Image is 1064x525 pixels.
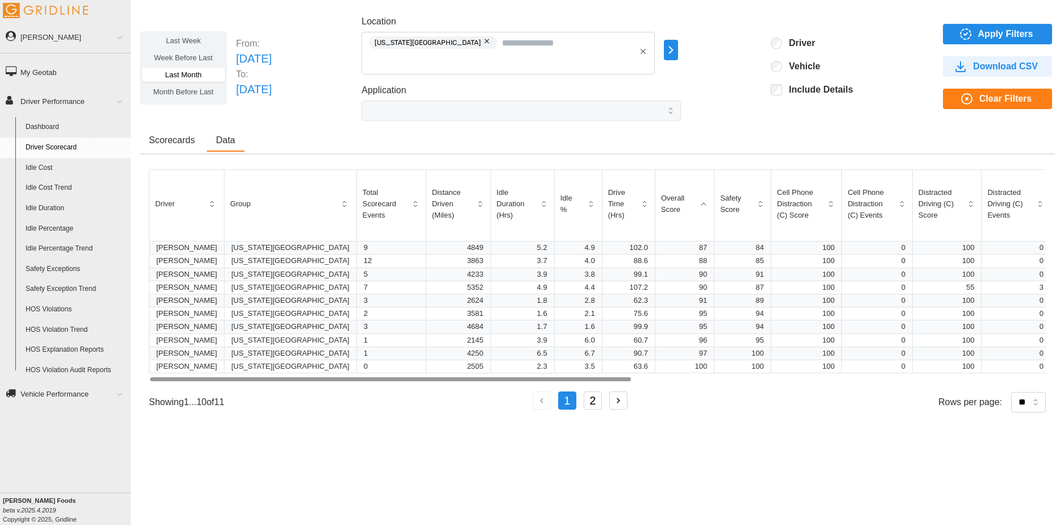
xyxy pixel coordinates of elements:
a: Dashboard [20,117,131,137]
p: 0 [364,361,419,372]
a: Safety Exception Trend [20,279,131,299]
p: [PERSON_NAME] [156,322,217,332]
i: beta v.2025.4.2019 [3,507,56,514]
p: 4684 [433,322,484,332]
a: Idle Cost [20,158,131,178]
p: To: [236,68,272,81]
p: 85 [721,256,764,266]
p: 4849 [433,243,484,253]
label: Vehicle [782,61,820,72]
p: 1 [364,348,419,359]
p: 90.7 [609,348,648,359]
a: HOS Explanation Reports [20,340,131,360]
p: [US_STATE][GEOGRAPHIC_DATA] [231,243,350,253]
p: 102.0 [609,243,648,253]
p: 4250 [433,348,484,359]
button: Apply Filters [943,24,1052,44]
p: 6.5 [498,348,547,359]
p: 100 [721,361,764,372]
a: Idle Percentage Trend [20,239,131,259]
p: 0 [849,309,905,319]
p: 107.2 [609,282,648,293]
p: 5 [364,269,419,280]
p: [DATE] [236,50,272,68]
p: 0 [849,361,905,372]
p: [PERSON_NAME] [156,256,217,266]
p: Rows per page: [938,395,1002,409]
p: Distance Driven (Miles) [432,187,467,221]
p: 9 [364,243,419,253]
p: 100 [778,256,834,266]
p: 100 [778,243,834,253]
p: 100 [920,256,975,266]
p: 2.3 [498,361,547,372]
p: 0 [849,243,905,253]
p: 87 [662,243,707,253]
p: 75.6 [609,309,648,319]
p: 1.6 [498,309,547,319]
p: 0 [849,256,905,266]
button: Cell Phone Distraction (C) Score [771,181,841,227]
label: Include Details [782,84,853,95]
p: 0 [988,361,1044,372]
p: 0 [988,335,1044,345]
p: [PERSON_NAME] [156,269,217,280]
button: Group [225,192,356,215]
p: 3.5 [562,361,595,372]
p: Cell Phone Distraction (C) Score [777,187,817,221]
p: 3 [364,295,419,306]
p: 1.7 [498,322,547,332]
p: 90 [662,269,707,280]
p: 12 [364,256,419,266]
p: 89 [721,295,764,306]
p: 0 [988,348,1044,359]
button: Safety Score [714,187,771,221]
p: 100 [778,361,834,372]
p: Idle % [560,193,577,215]
p: 1.6 [562,322,595,332]
p: 100 [778,295,834,306]
button: Distance Driven (Miles) [426,181,491,227]
p: 4.9 [562,243,595,253]
p: Overall Score [661,193,690,215]
p: [PERSON_NAME] [156,309,217,319]
p: Distracted Driving (C) Events [987,187,1026,221]
p: 0 [988,269,1044,280]
p: [US_STATE][GEOGRAPHIC_DATA] [231,335,350,345]
p: 0 [849,348,905,359]
p: 91 [721,269,764,280]
button: Clear Filters [943,89,1052,109]
p: 1 [364,335,419,345]
button: Total Scorecard Events [357,181,426,227]
p: 97 [662,348,707,359]
span: Last Month [165,70,201,79]
p: 94 [721,309,764,319]
button: Download CSV [943,56,1052,77]
p: Group [230,198,251,210]
p: 0 [988,243,1044,253]
p: 60.7 [609,335,648,345]
a: Idle Cost Trend [20,178,131,198]
p: 7 [364,282,419,293]
p: 95 [662,309,707,319]
p: Idle Duration (Hrs) [497,187,530,221]
label: Application [361,84,406,98]
p: 100 [778,282,834,293]
p: 100 [721,348,764,359]
p: 88 [662,256,707,266]
p: 4.0 [562,256,595,266]
a: Driver Scorecard [20,137,131,158]
p: 99.9 [609,322,648,332]
span: [US_STATE][GEOGRAPHIC_DATA] [375,36,481,49]
a: HOS Violation Audit Reports [20,360,131,381]
p: [PERSON_NAME] [156,282,217,293]
p: 100 [778,335,834,345]
p: 4.4 [562,282,595,293]
a: Idle Percentage [20,219,131,239]
p: 62.3 [609,295,648,306]
p: 5352 [433,282,484,293]
p: 0 [849,335,905,345]
a: HOS Violation Trend [20,320,131,340]
p: 55 [920,282,975,293]
button: Idle % [555,187,602,221]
